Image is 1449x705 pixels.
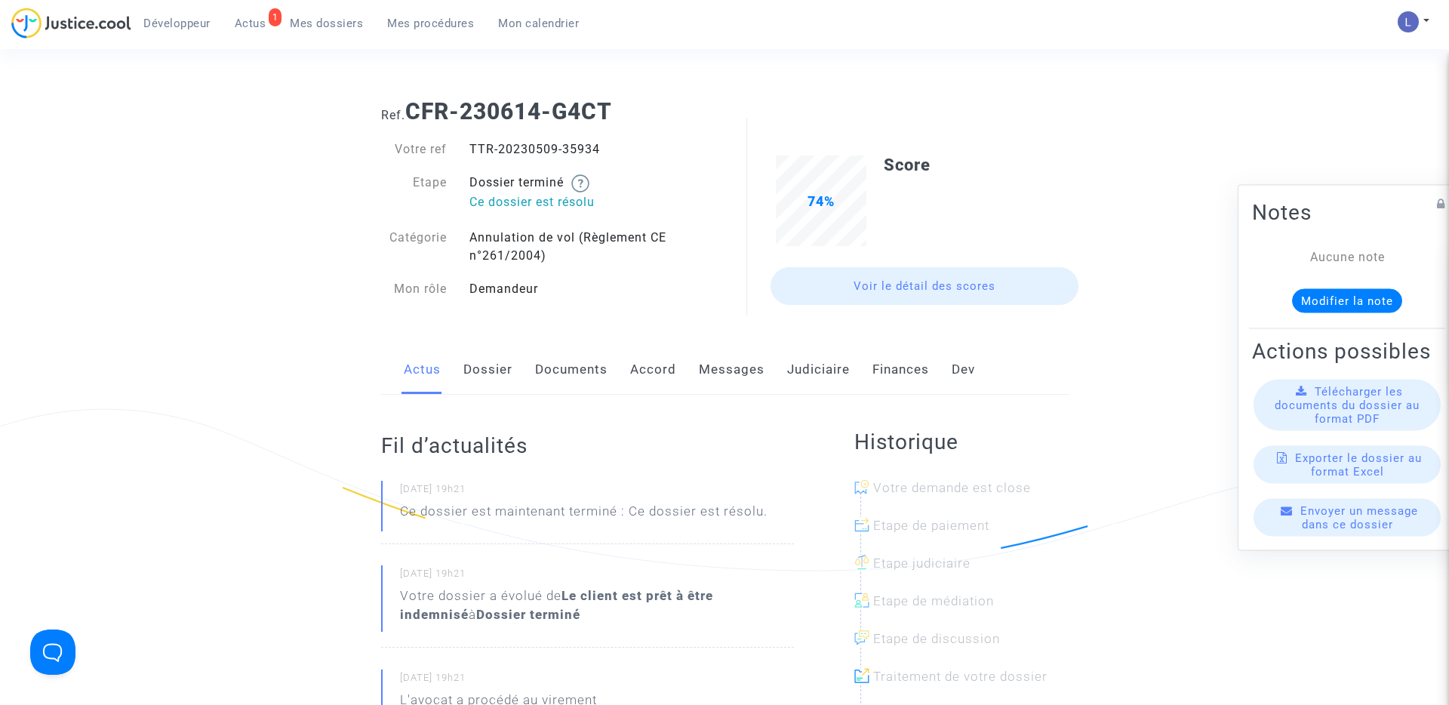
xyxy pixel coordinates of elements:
[387,17,474,30] span: Mes procédures
[1300,504,1418,531] span: Envoyer un message dans ce dossier
[1275,385,1420,426] span: Télécharger les documents du dossier au format PDF
[787,345,850,395] a: Judiciaire
[375,12,486,35] a: Mes procédures
[290,17,363,30] span: Mes dossiers
[404,345,441,395] a: Actus
[223,12,278,35] a: 1Actus
[11,8,131,38] img: jc-logo.svg
[30,630,75,675] iframe: Help Scout Beacon - Open
[952,345,975,395] a: Dev
[131,12,223,35] a: Développeur
[476,607,580,622] b: Dossier terminé
[884,155,931,174] b: Score
[400,567,794,586] small: [DATE] 19h21
[370,140,459,159] div: Votre ref
[381,108,405,122] span: Ref.
[808,193,835,209] span: 74%
[370,174,459,214] div: Etape
[463,345,512,395] a: Dossier
[498,17,579,30] span: Mon calendrier
[400,482,794,502] small: [DATE] 19h21
[630,345,676,395] a: Accord
[1252,199,1442,226] h2: Notes
[458,140,724,159] div: TTR-20230509-35934
[458,280,724,298] div: Demandeur
[854,429,1069,455] h2: Historique
[458,174,724,214] div: Dossier terminé
[269,8,282,26] div: 1
[486,12,591,35] a: Mon calendrier
[400,502,768,528] p: Ce dossier est maintenant terminé : Ce dossier est résolu.
[872,345,929,395] a: Finances
[458,229,724,265] div: Annulation de vol (Règlement CE n°261/2004)
[1295,451,1422,479] span: Exporter le dossier au format Excel
[405,98,612,125] b: CFR-230614-G4CT
[278,12,375,35] a: Mes dossiers
[1252,338,1442,365] h2: Actions possibles
[873,480,1031,495] span: Votre demande est close
[381,433,794,459] h2: Fil d’actualités
[771,267,1078,305] a: Voir le détail des scores
[235,17,266,30] span: Actus
[535,345,608,395] a: Documents
[699,345,764,395] a: Messages
[400,671,794,691] small: [DATE] 19h21
[1275,248,1420,266] div: Aucune note
[1398,11,1419,32] img: AATXAJzI13CaqkJmx-MOQUbNyDE09GJ9dorwRvFSQZdH=s96-c
[1292,289,1402,313] button: Modifier la note
[400,586,794,624] div: Votre dossier a évolué de à
[571,174,589,192] img: help.svg
[370,280,459,298] div: Mon rôle
[370,229,459,265] div: Catégorie
[469,192,713,211] p: Ce dossier est résolu
[143,17,211,30] span: Développeur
